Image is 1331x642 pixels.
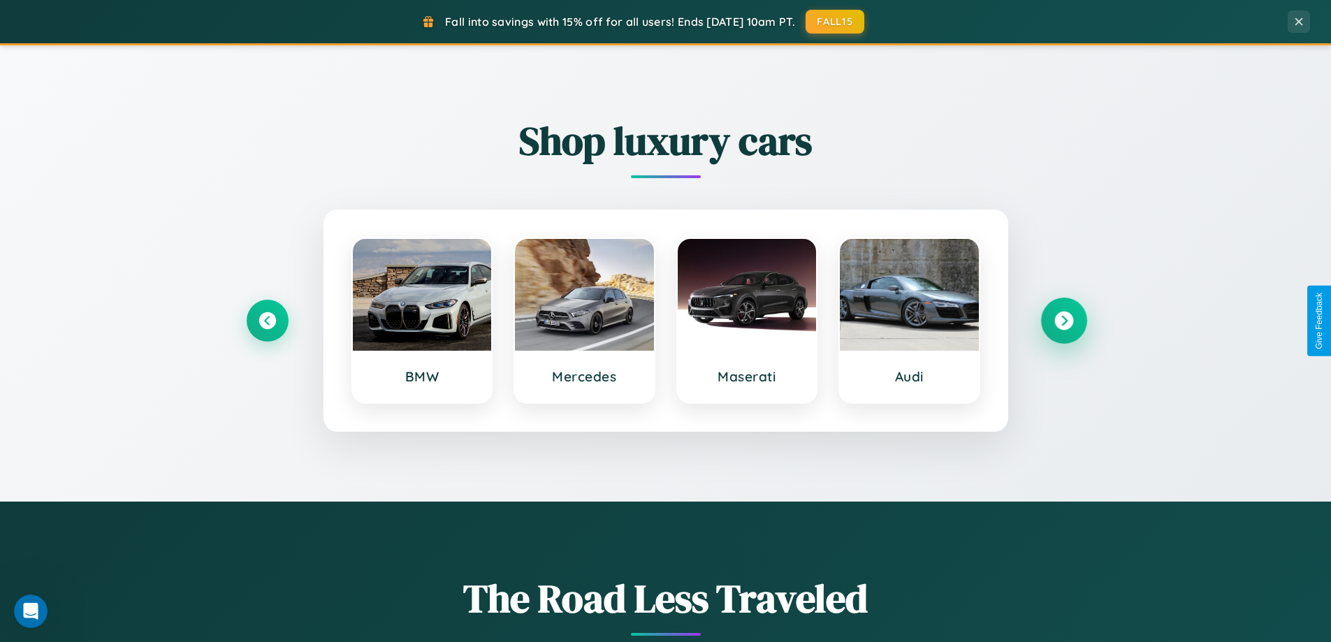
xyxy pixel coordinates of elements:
[1314,293,1324,349] div: Give Feedback
[445,15,795,29] span: Fall into savings with 15% off for all users! Ends [DATE] 10am PT.
[14,594,48,628] iframe: Intercom live chat
[367,368,478,385] h3: BMW
[854,368,965,385] h3: Audi
[806,10,864,34] button: FALL15
[247,571,1085,625] h1: The Road Less Traveled
[692,368,803,385] h3: Maserati
[529,368,640,385] h3: Mercedes
[247,114,1085,168] h2: Shop luxury cars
